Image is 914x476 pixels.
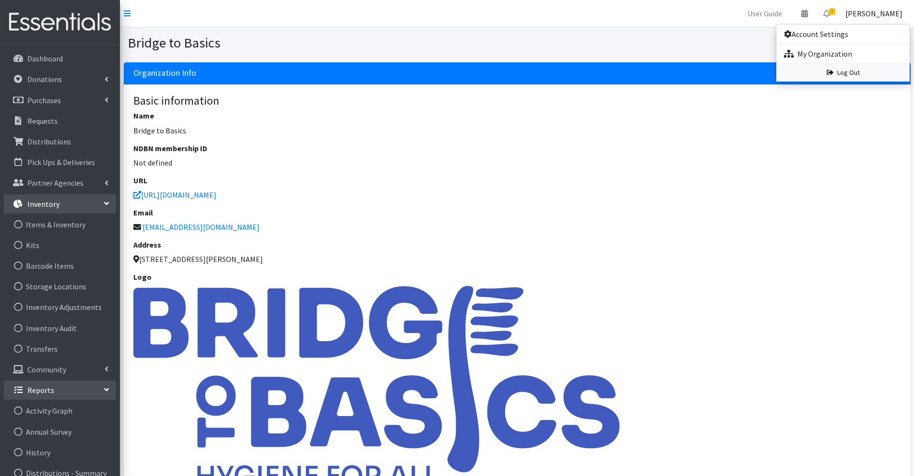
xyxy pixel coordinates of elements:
a: 1 [816,4,838,23]
span: 1 [829,8,835,15]
p: Pick Ups & Deliveries [27,157,95,167]
a: Items & Inventory [4,215,116,234]
a: Annual Survey [4,422,116,441]
img: HumanEssentials [4,6,116,38]
a: Purchases [4,91,116,110]
h6: Logo [133,273,901,282]
a: Account Settings [776,24,910,44]
h6: NDBN membership ID [133,144,901,153]
a: [PERSON_NAME] [838,4,910,23]
a: [URL][DOMAIN_NAME] [133,190,216,200]
p: Donations [27,74,62,84]
a: Storage Locations [4,277,116,296]
a: Pick Ups & Deliveries [4,153,116,172]
h6: Address [133,240,901,250]
h4: Basic information [133,94,901,108]
a: Inventory Audit [4,319,116,338]
h2: Organization Info [133,68,196,78]
p: Dashboard [27,54,63,63]
p: Community [27,365,66,374]
a: Dashboard [4,49,116,68]
p: Inventory [27,199,59,209]
a: Transfers [4,339,116,358]
p: Not defined [133,157,901,168]
address: [STREET_ADDRESS][PERSON_NAME] [133,253,901,265]
a: Distributions [4,132,116,151]
a: Partner Agencies [4,173,116,192]
a: Kits [4,236,116,255]
p: Partner Agencies [27,178,83,188]
p: Reports [27,385,54,395]
a: History [4,443,116,462]
a: Log Out [776,64,910,82]
h6: URL [133,176,901,185]
h6: Name [133,111,901,120]
p: Distributions [27,137,71,146]
a: Donations [4,70,116,89]
a: Inventory [4,194,116,214]
p: Purchases [27,95,61,105]
a: Email organization - opens in new tab [142,222,260,232]
p: Requests [27,116,58,126]
a: Community [4,360,116,379]
a: Activity Graph [4,401,116,420]
a: Reports [4,381,116,400]
a: My Organization [776,44,910,63]
a: Inventory Adjustments [4,297,116,317]
p: Bridge to Basics [133,125,901,136]
a: Barcode Items [4,256,116,275]
h6: Email [133,208,901,217]
a: Requests [4,111,116,131]
h1: Bridge to Basics [128,35,514,51]
a: User Guide [740,4,790,23]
